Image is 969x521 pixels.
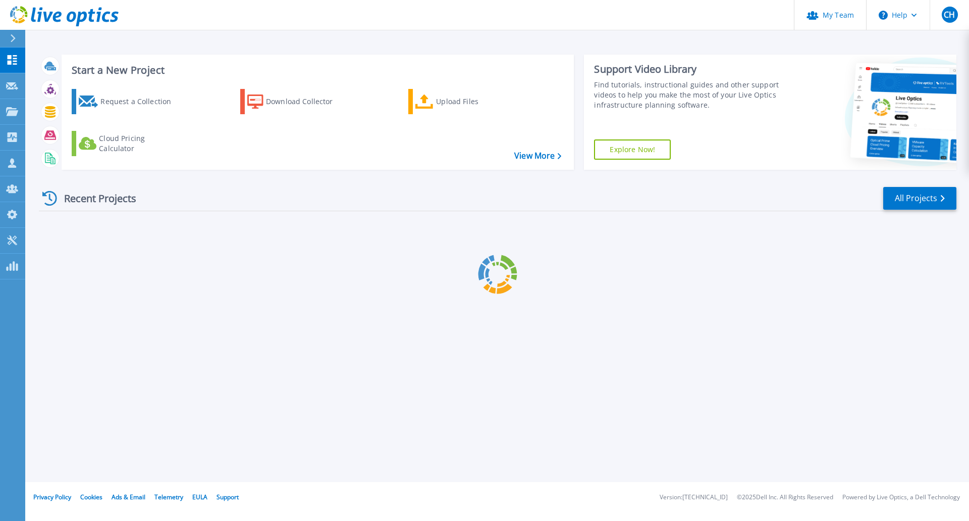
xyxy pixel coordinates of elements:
div: Request a Collection [100,91,181,112]
li: © 2025 Dell Inc. All Rights Reserved [737,494,833,501]
div: Cloud Pricing Calculator [99,133,180,154]
span: CH [944,11,955,19]
div: Recent Projects [39,186,150,211]
div: Upload Files [436,91,517,112]
a: Support [217,493,239,501]
a: Request a Collection [72,89,184,114]
li: Version: [TECHNICAL_ID] [660,494,728,501]
div: Download Collector [266,91,347,112]
a: Explore Now! [594,139,671,160]
a: Cloud Pricing Calculator [72,131,184,156]
div: Find tutorials, instructional guides and other support videos to help you make the most of your L... [594,80,784,110]
a: Download Collector [240,89,353,114]
a: Cookies [80,493,102,501]
a: Upload Files [408,89,521,114]
a: Ads & Email [112,493,145,501]
a: Telemetry [154,493,183,501]
a: View More [514,151,561,161]
a: All Projects [883,187,956,210]
a: EULA [192,493,207,501]
div: Support Video Library [594,63,784,76]
li: Powered by Live Optics, a Dell Technology [842,494,960,501]
h3: Start a New Project [72,65,561,76]
a: Privacy Policy [33,493,71,501]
